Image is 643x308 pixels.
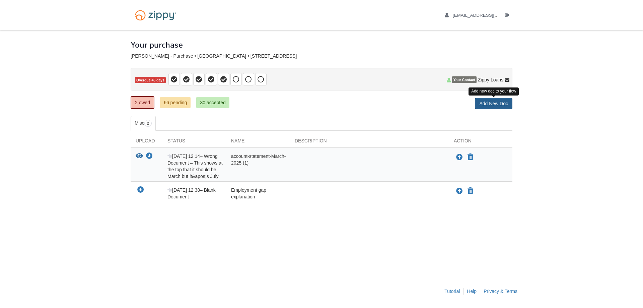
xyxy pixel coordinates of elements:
[290,137,449,147] div: Description
[131,116,156,131] a: Misc
[453,13,529,18] span: kelsey.reed679@gmail.com
[226,137,290,147] div: Name
[467,153,474,161] button: Declare account-statement-March-2025 (1) not applicable
[144,120,152,127] span: 2
[231,187,266,199] span: Employment gap explanation
[467,187,474,195] button: Declare Employment gap explanation not applicable
[452,76,477,83] span: Your Contact
[484,289,517,294] a: Privacy & Terms
[469,87,519,95] div: Add new doc to your flow
[444,289,460,294] a: Tutorial
[162,153,226,180] div: – Wrong Document – This shows at the top that it should be March but it&apos;s July
[131,7,181,24] img: Logo
[162,137,226,147] div: Status
[478,76,503,83] span: Zippy Loans
[455,153,463,162] button: Upload account-statement-March-2025 (1)
[131,137,162,147] div: Upload
[449,137,512,147] div: Action
[475,98,512,109] a: Add New Doc
[445,13,529,19] a: edit profile
[146,154,153,159] a: Download account-statement-March-2025 (1)
[231,153,286,166] span: account-statement-March-2025 (1)
[467,289,477,294] a: Help
[131,96,154,109] a: 2 owed
[505,13,512,19] a: Log out
[137,187,144,193] a: Download Employment gap explanation
[455,187,463,195] button: Upload Employment gap explanation
[160,97,191,108] a: 66 pending
[131,41,183,49] h1: Your purchase
[162,187,226,200] div: – Blank Document
[135,77,166,83] span: Overdue 46 days
[196,97,229,108] a: 30 accepted
[131,53,512,59] div: [PERSON_NAME] - Purchase • [GEOGRAPHIC_DATA] • [STREET_ADDRESS]
[167,153,200,159] span: [DATE] 12:14
[167,187,200,193] span: [DATE] 12:38
[136,153,143,160] button: View account-statement-March-2025 (1)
